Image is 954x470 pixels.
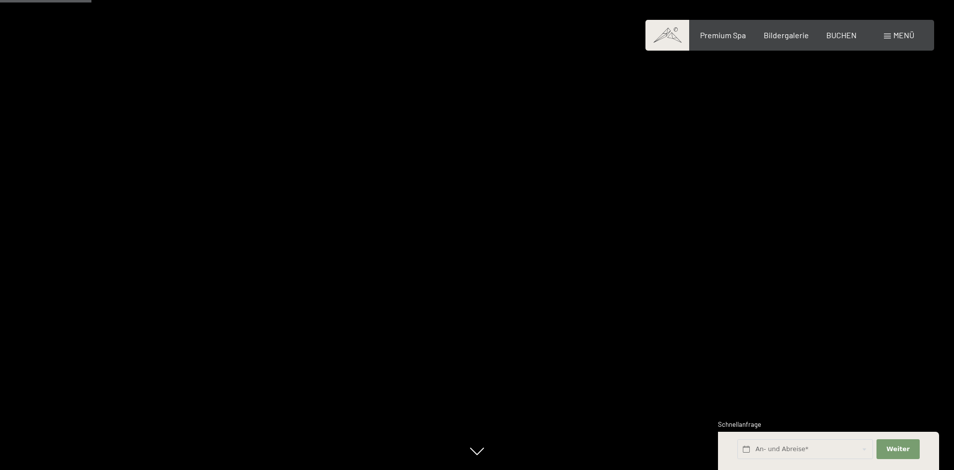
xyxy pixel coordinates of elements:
span: Weiter [886,445,910,454]
span: Schnellanfrage [718,420,761,428]
span: Menü [893,30,914,40]
a: BUCHEN [826,30,857,40]
a: Premium Spa [700,30,746,40]
a: Bildergalerie [764,30,809,40]
button: Weiter [876,439,919,460]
